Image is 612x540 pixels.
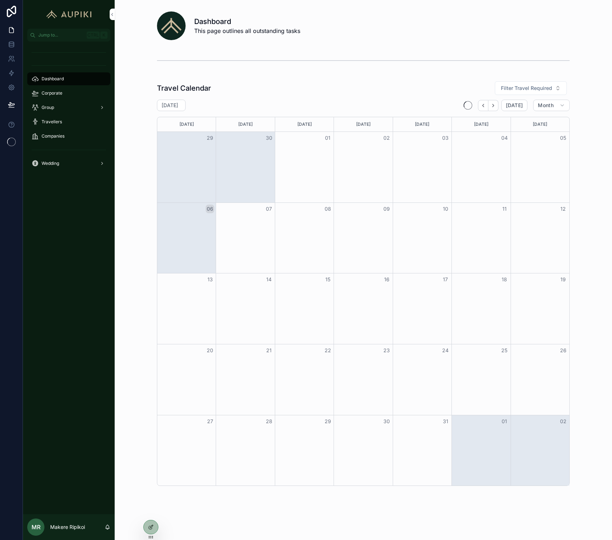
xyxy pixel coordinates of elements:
[42,90,62,96] span: Corporate
[488,100,498,111] button: Next
[324,134,332,142] button: 01
[335,117,391,132] div: [DATE]
[38,32,84,38] span: Jump to...
[538,102,554,109] span: Month
[500,417,509,426] button: 01
[206,205,214,213] button: 06
[382,346,391,355] button: 23
[441,346,450,355] button: 24
[157,117,570,486] div: Month View
[324,205,332,213] button: 08
[324,346,332,355] button: 22
[495,81,567,95] button: Select Button
[559,275,568,284] button: 19
[27,72,110,85] a: Dashboard
[50,524,85,531] p: Makere Ripikoi
[42,76,64,82] span: Dashboard
[441,275,450,284] button: 17
[394,117,450,132] div: [DATE]
[478,100,488,111] button: Back
[43,9,95,20] img: App logo
[87,32,100,39] span: Ctrl
[206,346,214,355] button: 20
[324,275,332,284] button: 15
[157,83,211,93] h1: Travel Calendar
[265,275,273,284] button: 14
[194,16,300,27] h1: Dashboard
[501,100,527,111] button: [DATE]
[500,275,509,284] button: 18
[206,134,214,142] button: 29
[512,117,568,132] div: [DATE]
[506,102,523,109] span: [DATE]
[441,417,450,426] button: 31
[500,205,509,213] button: 11
[382,134,391,142] button: 02
[453,117,509,132] div: [DATE]
[162,102,178,109] h2: [DATE]
[42,119,62,125] span: Travellers
[559,205,568,213] button: 12
[101,32,107,38] span: K
[382,205,391,213] button: 09
[27,29,110,42] button: Jump to...CtrlK
[382,417,391,426] button: 30
[500,346,509,355] button: 25
[158,117,215,132] div: [DATE]
[194,27,300,35] span: This page outlines all outstanding tasks
[27,101,110,114] a: Group
[324,417,332,426] button: 29
[42,133,64,139] span: Companies
[42,161,59,166] span: Wedding
[206,417,214,426] button: 27
[27,157,110,170] a: Wedding
[32,523,40,531] span: MR
[559,417,568,426] button: 02
[27,87,110,100] a: Corporate
[559,134,568,142] button: 05
[27,115,110,128] a: Travellers
[217,117,273,132] div: [DATE]
[276,117,333,132] div: [DATE]
[533,100,570,111] button: Month
[441,134,450,142] button: 03
[206,275,214,284] button: 13
[265,417,273,426] button: 28
[501,85,552,92] span: Filter Travel Required
[441,205,450,213] button: 10
[382,275,391,284] button: 16
[23,42,115,179] div: scrollable content
[27,130,110,143] a: Companies
[265,205,273,213] button: 07
[265,346,273,355] button: 21
[559,346,568,355] button: 26
[500,134,509,142] button: 04
[42,105,54,110] span: Group
[265,134,273,142] button: 30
